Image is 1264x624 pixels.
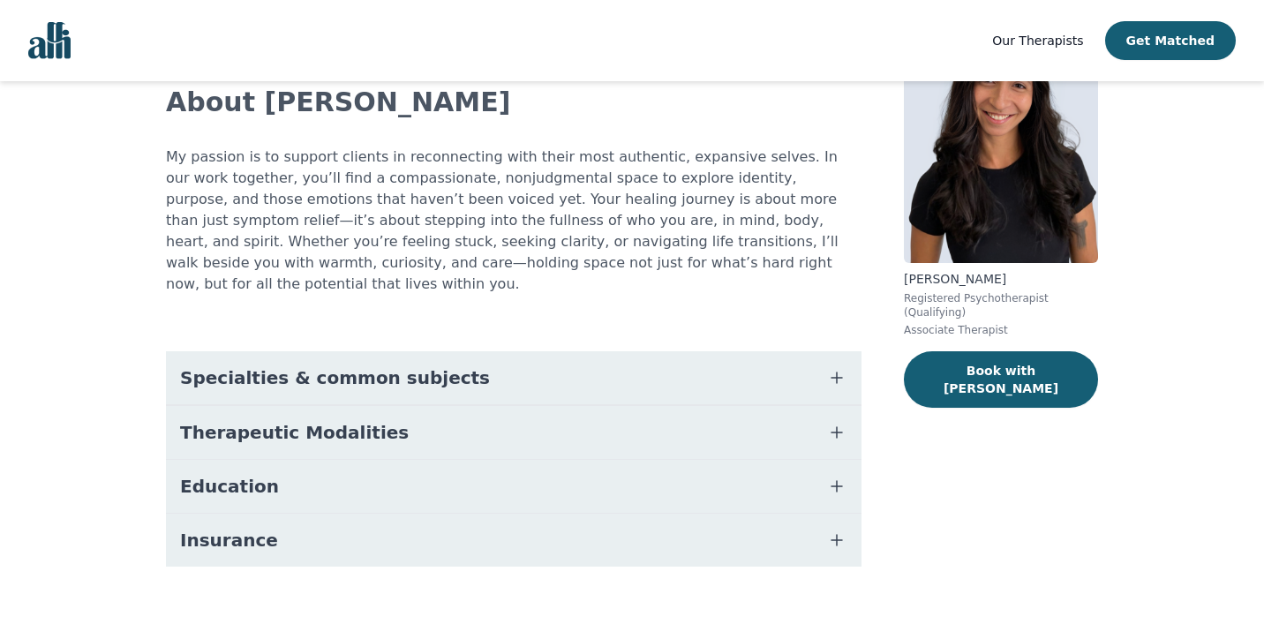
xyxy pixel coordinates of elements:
button: Specialties & common subjects [166,351,861,404]
span: Therapeutic Modalities [180,420,409,445]
button: Get Matched [1105,21,1236,60]
img: Natalia_Sarmiento [904,9,1098,263]
span: Education [180,474,279,499]
img: alli logo [28,22,71,59]
button: Education [166,460,861,513]
span: Our Therapists [992,34,1083,48]
a: Our Therapists [992,30,1083,51]
span: Insurance [180,528,278,553]
button: Therapeutic Modalities [166,406,861,459]
p: My passion is to support clients in reconnecting with their most authentic, expansive selves. In ... [166,147,861,295]
p: Associate Therapist [904,323,1098,337]
button: Insurance [166,514,861,567]
button: Book with [PERSON_NAME] [904,351,1098,408]
h2: About [PERSON_NAME] [166,86,861,118]
p: Registered Psychotherapist (Qualifying) [904,291,1098,320]
span: Specialties & common subjects [180,365,490,390]
p: [PERSON_NAME] [904,270,1098,288]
